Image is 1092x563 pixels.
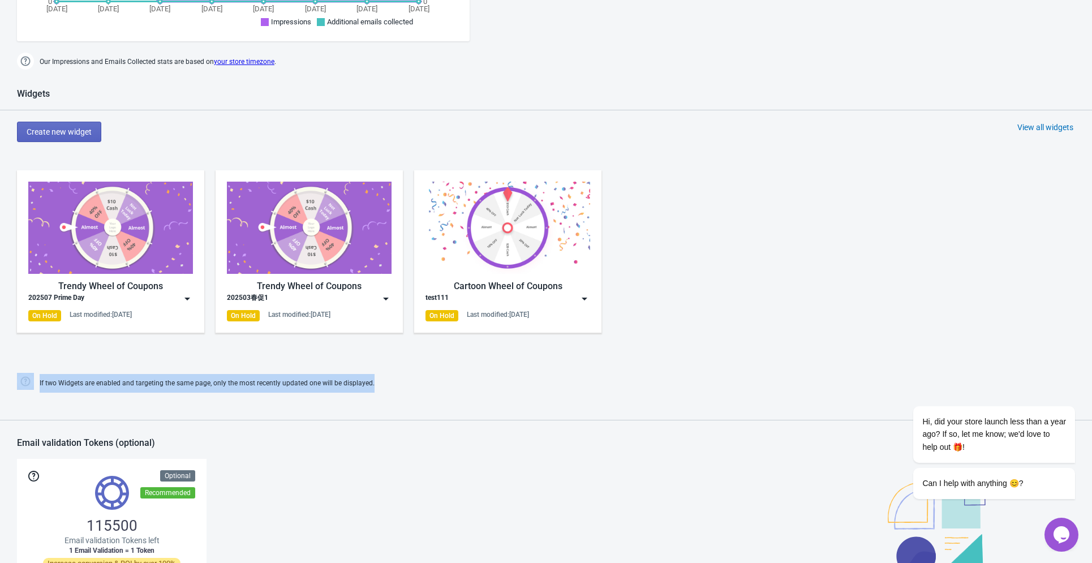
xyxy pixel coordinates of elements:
tspan: [DATE] [98,5,119,13]
span: Impressions [271,18,311,26]
div: Last modified: [DATE] [70,310,132,319]
div: On Hold [425,310,458,321]
div: Trendy Wheel of Coupons [28,280,193,293]
div: Last modified: [DATE] [467,310,529,319]
a: your store timezone [214,58,274,66]
span: Additional emails collected [327,18,413,26]
div: On Hold [28,310,61,321]
button: Create new widget [17,122,101,142]
img: dropdown.png [380,293,392,304]
img: help.png [17,53,34,70]
div: View all widgets [1017,122,1073,133]
div: Cartoon Wheel of Coupons [425,280,590,293]
img: trendy_game.png [28,182,193,274]
span: Email validation Tokens left [65,535,160,546]
img: tokens.svg [95,476,129,510]
div: 202507 Prime Day [28,293,84,304]
div: Last modified: [DATE] [268,310,330,319]
span: 1 Email Validation = 1 Token [69,546,154,555]
tspan: [DATE] [409,5,429,13]
div: 202503春促1 [227,293,268,304]
tspan: [DATE] [46,5,67,13]
tspan: [DATE] [201,5,222,13]
div: On Hold [227,310,260,321]
iframe: chat widget [1044,518,1081,552]
tspan: [DATE] [149,5,170,13]
span: 115500 [87,517,137,535]
div: test111 [425,293,449,304]
tspan: [DATE] [305,5,326,13]
img: dropdown.png [579,293,590,304]
div: Trendy Wheel of Coupons [227,280,392,293]
span: Our Impressions and Emails Collected stats are based on . [40,53,276,71]
tspan: [DATE] [253,5,274,13]
img: help.png [17,373,34,390]
div: Optional [160,470,195,482]
span: If two Widgets are enabled and targeting the same page, only the most recently updated one will b... [40,374,375,393]
tspan: [DATE] [356,5,377,13]
img: trendy_game.png [227,182,392,274]
iframe: chat widget [877,355,1081,512]
div: Recommended [140,487,195,498]
img: cartoon_game.jpg [425,182,590,274]
span: Create new widget [27,127,92,136]
img: dropdown.png [182,293,193,304]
